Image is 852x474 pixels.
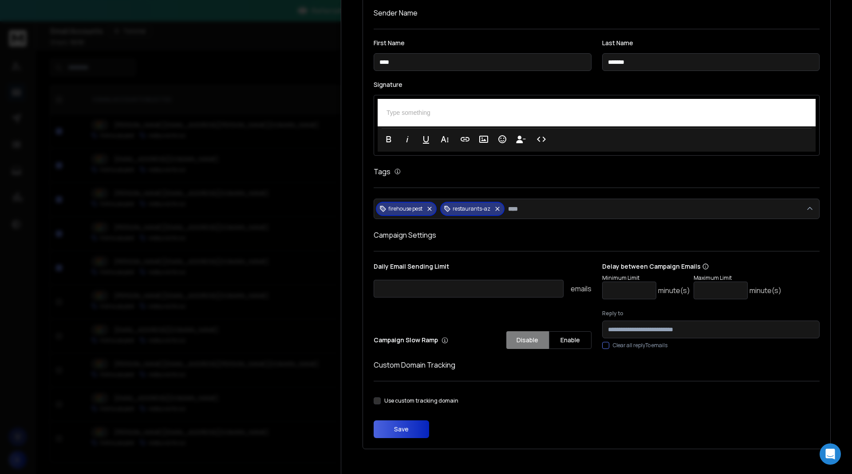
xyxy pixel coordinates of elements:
[380,130,397,148] button: Bold (Ctrl+B)
[694,274,781,282] p: Maximum Limit
[494,130,511,148] button: Emoticons
[457,130,473,148] button: Insert Link (Ctrl+K)
[602,262,781,271] p: Delay between Campaign Emails
[374,336,448,345] p: Campaign Slow Ramp
[571,283,592,294] p: emails
[374,40,592,46] label: First Name
[533,130,550,148] button: Code View
[384,397,458,404] label: Use custom tracking domain
[602,274,690,282] p: Minimum Limit
[749,285,781,296] p: minute(s)
[374,166,390,177] h1: Tags
[374,262,592,274] p: Daily Email Sending Limit
[602,310,820,317] label: Reply to
[658,285,690,296] p: minute(s)
[374,8,820,18] h1: Sender Name
[549,331,592,349] button: Enable
[506,331,549,349] button: Disable
[602,40,820,46] label: Last Name
[388,205,422,212] p: firehouse pest
[374,360,820,370] h1: Custom Domain Tracking
[613,342,667,349] label: Clear all replyTo emails
[374,82,820,88] label: Signature
[374,230,820,240] h1: Campaign Settings
[374,420,429,438] button: Save
[475,130,492,148] button: Insert Image (Ctrl+P)
[453,205,490,212] p: restaurants-az
[513,130,529,148] button: Insert Unsubscribe Link
[820,443,841,465] div: Open Intercom Messenger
